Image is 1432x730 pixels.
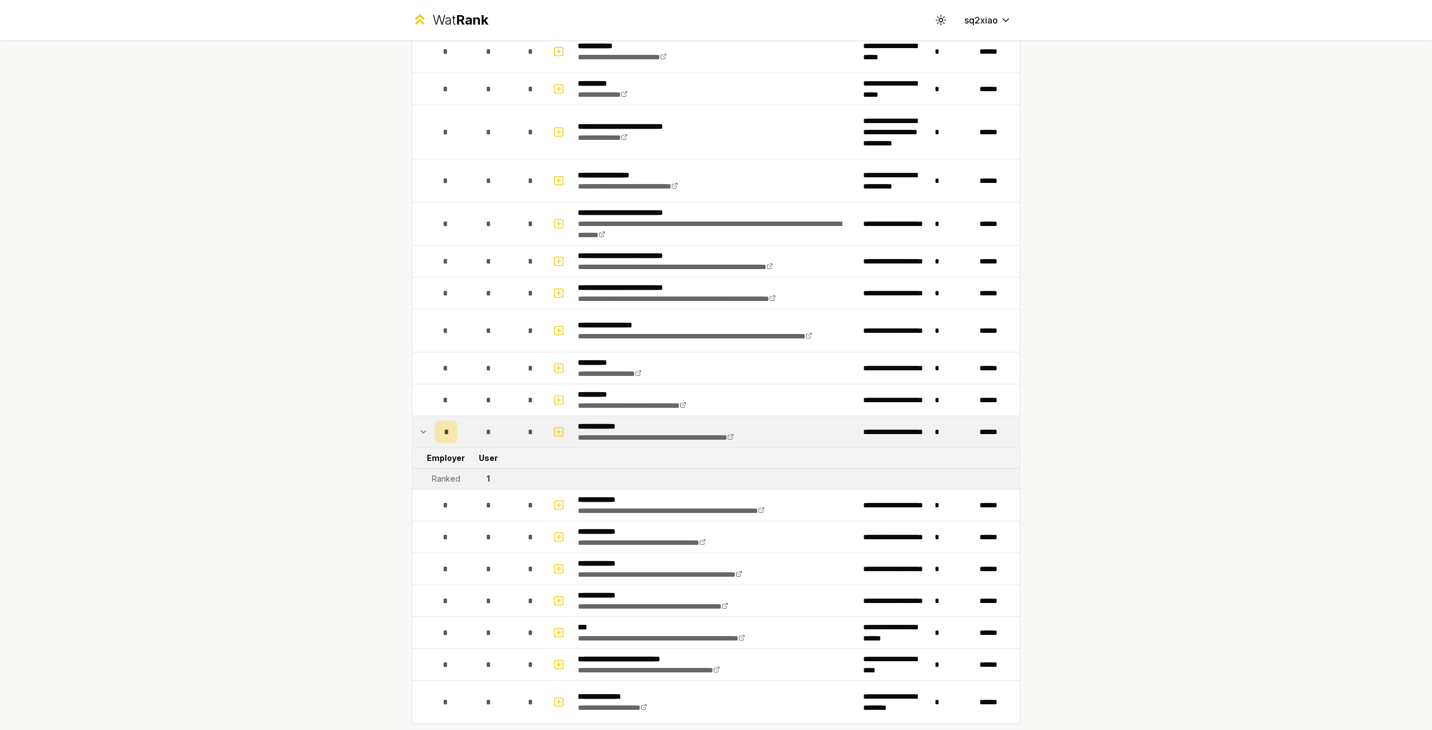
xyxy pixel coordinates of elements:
div: Ranked [432,473,460,484]
div: 1 [487,473,490,484]
td: Employer [430,448,461,468]
span: sq2xiao [964,13,998,27]
a: WatRank [412,11,488,29]
button: sq2xiao [955,10,1020,30]
td: User [461,448,515,468]
span: Rank [456,12,488,28]
div: Wat [432,11,488,29]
